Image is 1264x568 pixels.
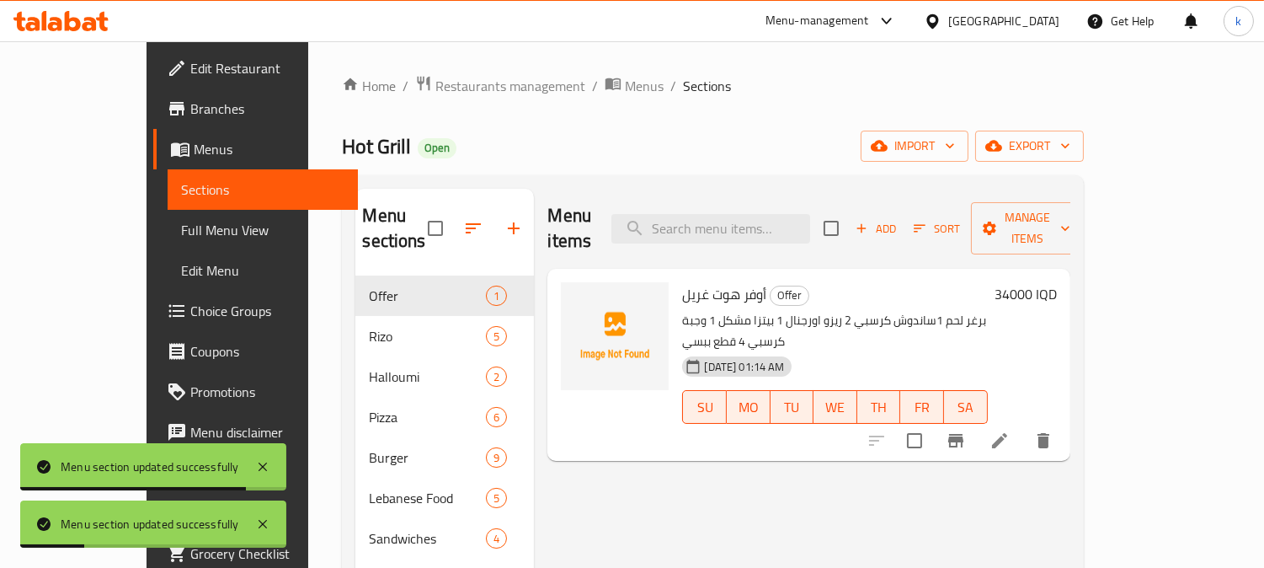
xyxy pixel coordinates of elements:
[486,407,507,427] div: items
[369,447,486,468] div: Burger
[153,48,358,88] a: Edit Restaurant
[670,76,676,96] li: /
[181,260,344,281] span: Edit Menu
[771,286,808,305] span: Offer
[487,450,506,466] span: 9
[989,136,1070,157] span: export
[362,203,428,254] h2: Menu sections
[190,58,344,78] span: Edit Restaurant
[971,202,1084,255] button: Manage items
[153,129,358,169] a: Menus
[944,390,988,424] button: SA
[487,288,506,304] span: 1
[951,395,981,420] span: SA
[369,407,486,427] span: Pizza
[733,395,764,420] span: MO
[493,208,534,249] button: Add section
[690,395,720,420] span: SU
[168,250,358,291] a: Edit Menu
[190,301,344,321] span: Choice Groups
[415,75,585,97] a: Restaurants management
[874,136,955,157] span: import
[605,75,664,97] a: Menus
[561,282,669,390] img: أوفر هوت غريل
[984,207,1070,249] span: Manage items
[342,75,1083,97] nav: breadcrumb
[592,76,598,96] li: /
[975,131,1084,162] button: export
[342,127,411,165] span: Hot Grill
[486,447,507,468] div: items
[355,518,534,559] div: Sandwiches4
[486,286,507,306] div: items
[849,216,903,242] button: Add
[682,390,727,424] button: SU
[153,372,358,412] a: Promotions
[995,282,1057,306] h6: 34000 IQD
[907,395,937,420] span: FR
[369,286,486,306] div: Offer
[909,216,964,242] button: Sort
[190,341,344,362] span: Coupons
[190,99,344,119] span: Branches
[765,11,869,31] div: Menu-management
[897,423,932,458] span: Select to update
[190,422,344,442] span: Menu disclaimer
[181,220,344,240] span: Full Menu View
[355,437,534,478] div: Burger9
[487,369,506,385] span: 2
[153,331,358,372] a: Coupons
[849,216,903,242] span: Add item
[369,326,486,346] span: Rizo
[487,490,506,506] span: 5
[355,276,534,316] div: Offer1
[190,382,344,402] span: Promotions
[486,326,507,346] div: items
[771,390,814,424] button: TU
[770,286,809,306] div: Offer
[61,515,239,533] div: Menu section updated successfully
[403,76,408,96] li: /
[936,421,976,461] button: Branch-specific-item
[487,410,506,426] span: 6
[435,76,585,96] span: Restaurants management
[487,329,506,345] span: 5
[697,359,791,375] span: [DATE] 01:14 AM
[853,219,899,238] span: Add
[683,76,731,96] span: Sections
[989,431,1010,451] a: Edit menu item
[355,316,534,356] div: Rizo5
[682,281,766,307] span: أوفر هوت غريل
[777,395,808,420] span: TU
[813,211,849,246] span: Select section
[153,88,358,129] a: Branches
[369,488,486,508] span: Lebanese Food
[418,138,456,158] div: Open
[625,76,664,96] span: Menus
[153,493,358,533] a: Coverage Report
[369,528,486,549] span: Sandwiches
[369,367,486,387] span: Halloumi
[61,458,239,476] div: Menu section updated successfully
[487,531,506,547] span: 4
[418,211,453,246] span: Select all sections
[153,412,358,453] a: Menu disclaimer
[181,180,344,200] span: Sections
[486,488,507,508] div: items
[547,203,591,254] h2: Menu items
[168,169,358,210] a: Sections
[453,208,493,249] span: Sort sections
[355,397,534,437] div: Pizza6
[190,544,344,564] span: Grocery Checklist
[153,291,358,331] a: Choice Groups
[861,131,968,162] button: import
[168,210,358,250] a: Full Menu View
[1023,421,1064,461] button: delete
[486,367,507,387] div: items
[857,390,901,424] button: TH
